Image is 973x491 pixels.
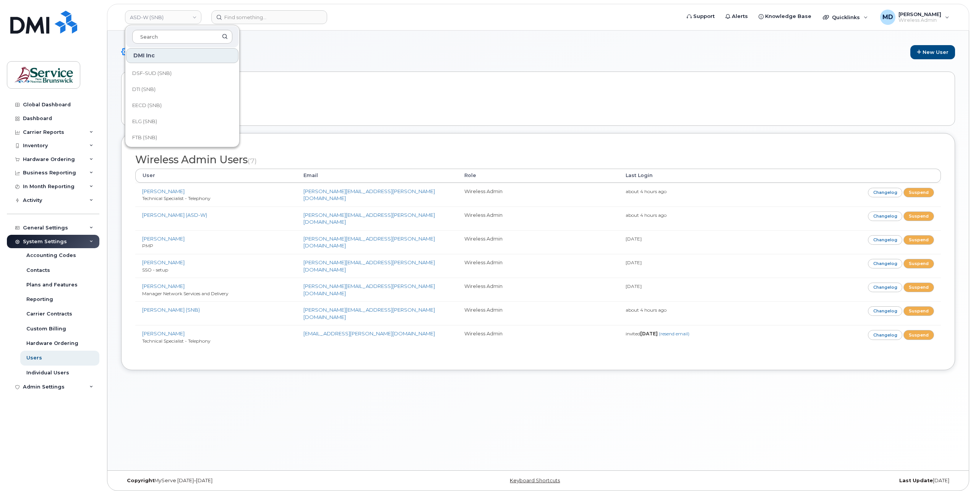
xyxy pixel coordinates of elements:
span: DSF-SUD (SNB) [132,70,172,77]
td: Wireless Admin [457,278,619,301]
small: Technical Specialist - Telephony [142,338,210,344]
a: (resend email) [659,331,689,337]
a: DTI (SNB) [126,82,238,97]
a: ELG (SNB) [126,114,238,129]
small: Technical Specialist - Telephony [142,195,210,201]
strong: Last Update [899,478,933,483]
a: Changelog [868,188,903,197]
strong: Copyright [127,478,154,483]
a: [PERSON_NAME][EMAIL_ADDRESS][PERSON_NAME][DOMAIN_NAME] [303,259,435,273]
td: Wireless Admin [457,206,619,230]
a: Changelog [868,330,903,340]
th: Email [297,169,458,182]
a: EECD (SNB) [126,98,238,113]
small: invited [626,331,689,337]
small: [DATE] [626,236,642,242]
small: SSO - setup [142,267,168,273]
a: Changelog [868,306,903,316]
a: DSF-SUD (SNB) [126,66,238,81]
small: Manager Network Services and Delivery [142,291,228,296]
a: Suspend [903,235,934,245]
a: New User [910,45,955,59]
a: Suspend [903,306,934,316]
td: Wireless Admin [457,183,619,206]
span: DTI (SNB) [132,86,156,93]
small: [DATE] [626,260,642,265]
td: Wireless Admin [457,301,619,325]
a: Suspend [903,211,934,221]
a: Changelog [868,283,903,292]
small: about 4 hours ago [626,189,667,194]
a: Changelog [868,211,903,221]
a: [PERSON_NAME][EMAIL_ADDRESS][PERSON_NAME][DOMAIN_NAME] [303,236,435,249]
a: [PERSON_NAME][EMAIL_ADDRESS][PERSON_NAME][DOMAIN_NAME] [303,188,435,202]
strong: [DATE] [640,331,658,337]
div: MyServe [DATE]–[DATE] [121,478,399,484]
a: Suspend [903,259,934,268]
a: [PERSON_NAME][EMAIL_ADDRESS][PERSON_NAME][DOMAIN_NAME] [303,307,435,320]
a: [PERSON_NAME][EMAIL_ADDRESS][PERSON_NAME][DOMAIN_NAME] [303,283,435,296]
a: [PERSON_NAME] [142,330,185,337]
small: PMP [142,243,153,249]
td: Wireless Admin [457,254,619,278]
th: Role [457,169,619,182]
small: (7) [248,157,257,165]
a: [EMAIL_ADDRESS][PERSON_NAME][DOMAIN_NAME] [303,330,435,337]
a: [PERSON_NAME] [142,188,185,194]
a: Suspend [903,283,934,292]
span: EECD (SNB) [132,102,162,109]
td: Wireless Admin [457,325,619,349]
a: Changelog [868,235,903,245]
th: User [135,169,297,182]
a: [PERSON_NAME][EMAIL_ADDRESS][PERSON_NAME][DOMAIN_NAME] [303,212,435,225]
a: [PERSON_NAME] (SNB) [142,307,200,313]
a: Changelog [868,259,903,268]
a: FTB (SNB) [126,130,238,145]
span: FTB (SNB) [132,134,157,141]
th: Last Login [619,169,780,182]
small: [DATE] [626,283,642,289]
a: Keyboard Shortcuts [510,478,560,483]
input: Search [132,30,232,44]
a: [PERSON_NAME] [142,259,185,265]
h2: Wireless Admin Users [135,154,941,166]
small: about 4 hours ago [626,307,667,313]
a: [PERSON_NAME] (ASD-W) [142,212,207,218]
td: Wireless Admin [457,230,619,254]
div: [DATE] [677,478,955,484]
h1: Admin Users [121,44,955,59]
span: ELG (SNB) [132,118,157,125]
small: about 4 hours ago [626,212,667,218]
a: [PERSON_NAME] [142,283,185,289]
div: DMI Inc [126,48,238,63]
a: Suspend [903,188,934,197]
a: [PERSON_NAME] [142,236,185,242]
a: Suspend [903,330,934,340]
